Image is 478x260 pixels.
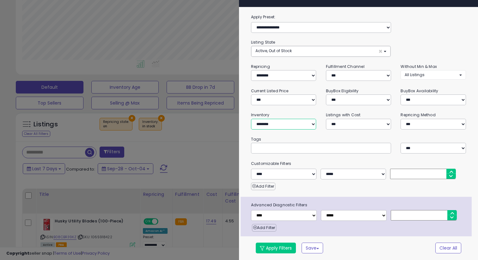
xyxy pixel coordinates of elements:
small: Customizable Filters [246,160,471,167]
button: Apply Filters [256,243,296,253]
small: Fulfillment Channel [326,64,365,69]
small: Repricing [251,64,270,69]
span: All Listings [405,72,425,77]
button: Add Filter [252,224,276,232]
small: Current Listed Price [251,88,288,94]
span: Active, Out of Stock [255,48,292,53]
button: Clear All [435,243,461,253]
span: Advanced Diagnostic Filters [246,202,472,209]
small: Repricing Method [401,112,436,118]
button: Active, Out of Stock × [251,46,390,57]
button: Add Filter [251,183,275,190]
small: BuyBox Availability [401,88,438,94]
small: Inventory [251,112,269,118]
label: Apply Preset: [246,14,471,21]
small: BuyBox Eligibility [326,88,359,94]
small: Listing State [251,39,275,45]
small: Tags [246,136,471,143]
small: Without Min & Max [401,64,437,69]
button: All Listings [401,70,466,79]
span: × [378,48,383,55]
button: Save [302,243,323,253]
small: Listings with Cost [326,112,361,118]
